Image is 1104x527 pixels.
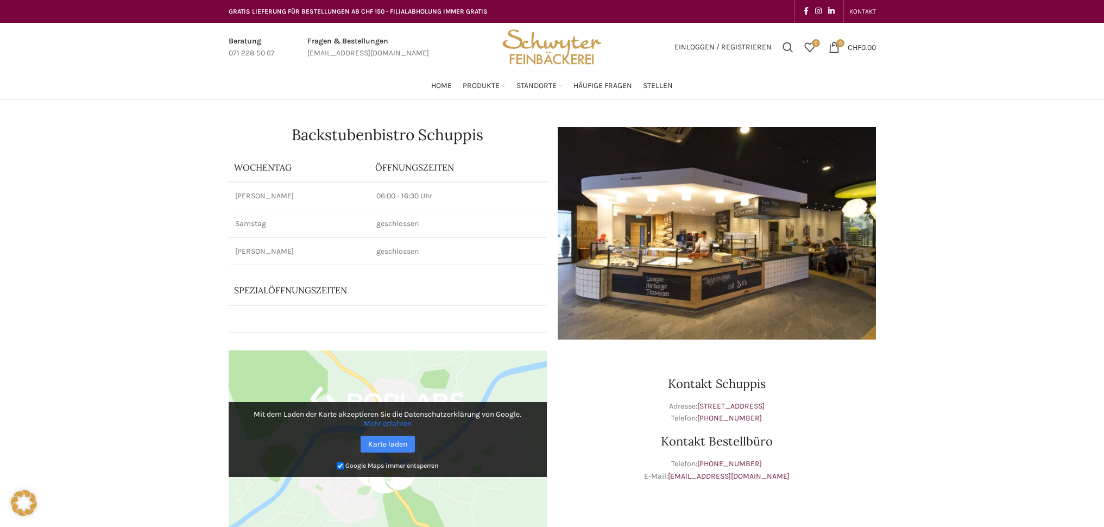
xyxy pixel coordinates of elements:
[844,1,881,22] div: Secondary navigation
[235,246,363,257] p: [PERSON_NAME]
[236,410,539,428] p: Mit dem Laden der Karte akzeptieren Sie die Datenschutzerklärung von Google.
[364,419,412,428] a: Mehr erfahren
[499,23,605,72] img: Bäckerei Schwyter
[376,246,540,257] p: geschlossen
[235,218,363,229] p: Samstag
[643,75,673,97] a: Stellen
[799,36,821,58] a: 0
[234,284,489,296] p: Spezialöffnungszeiten
[643,81,673,91] span: Stellen
[848,42,861,52] span: CHF
[849,1,876,22] a: KONTAKT
[669,36,777,58] a: Einloggen / Registrieren
[345,462,438,469] small: Google Maps immer entsperren
[463,81,500,91] span: Produkte
[573,81,632,91] span: Häufige Fragen
[229,8,488,15] span: GRATIS LIEFERUNG FÜR BESTELLUNGEN AB CHF 150 - FILIALABHOLUNG IMMER GRATIS
[697,459,762,468] a: [PHONE_NUMBER]
[668,472,790,481] a: [EMAIL_ADDRESS][DOMAIN_NAME]
[229,35,275,60] a: Infobox link
[823,36,881,58] a: 0 CHF0.00
[431,81,452,91] span: Home
[361,436,415,453] a: Karte laden
[516,75,563,97] a: Standorte
[234,161,364,173] p: Wochentag
[337,462,344,469] input: Google Maps immer entsperren
[307,35,429,60] a: Infobox link
[223,75,881,97] div: Main navigation
[558,435,876,447] h3: Kontakt Bestellbüro
[825,4,838,19] a: Linkedin social link
[812,39,820,47] span: 0
[376,218,540,229] p: geschlossen
[558,378,876,390] h3: Kontakt Schuppis
[229,127,547,142] h1: Backstubenbistro Schuppis
[573,75,632,97] a: Häufige Fragen
[697,413,762,423] a: [PHONE_NUMBER]
[375,161,541,173] p: ÖFFNUNGSZEITEN
[376,191,540,202] p: 06:00 - 16:30 Uhr
[848,42,876,52] bdi: 0.00
[499,42,605,51] a: Site logo
[674,43,772,51] span: Einloggen / Registrieren
[800,4,812,19] a: Facebook social link
[463,75,506,97] a: Produkte
[849,8,876,15] span: KONTAKT
[516,81,557,91] span: Standorte
[235,191,363,202] p: [PERSON_NAME]
[812,4,825,19] a: Instagram social link
[558,400,876,425] p: Adresse: Telefon:
[799,36,821,58] div: Meine Wunschliste
[558,458,876,482] p: Telefon: E-Mail:
[431,75,452,97] a: Home
[697,401,765,411] a: [STREET_ADDRESS]
[777,36,799,58] a: Suchen
[836,39,844,47] span: 0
